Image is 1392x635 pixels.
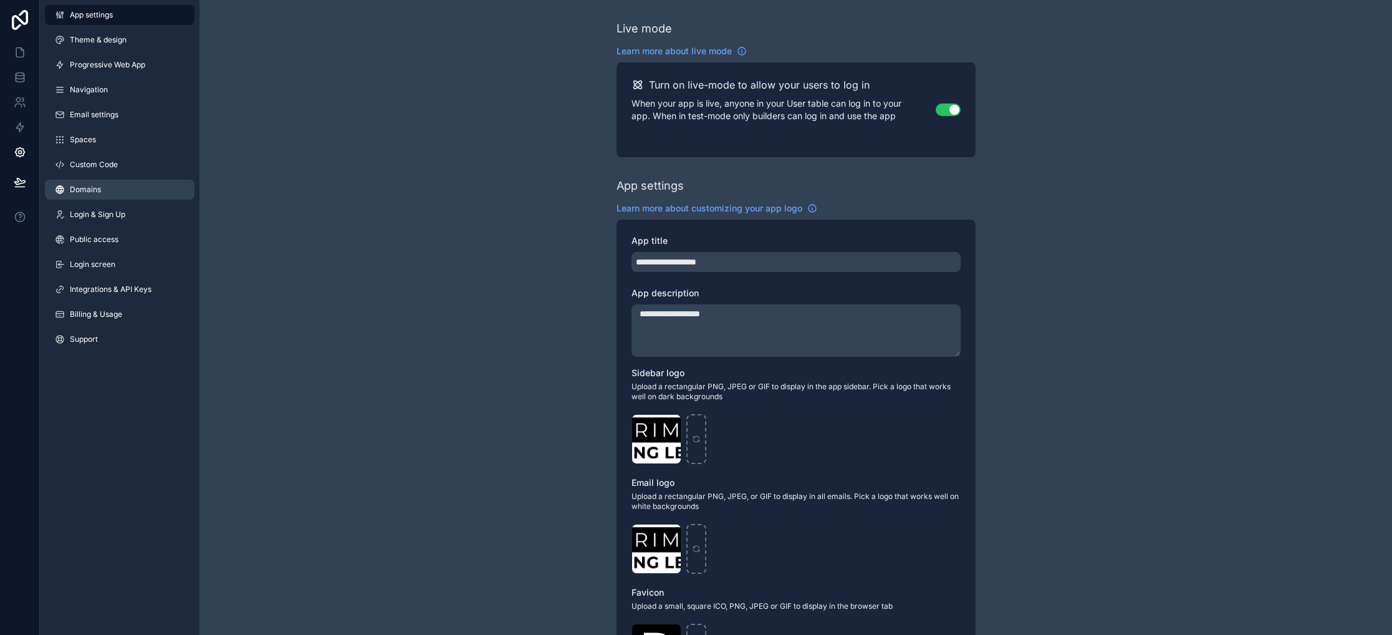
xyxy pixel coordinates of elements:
[70,135,96,145] span: Spaces
[70,160,118,170] span: Custom Code
[631,587,664,598] span: Favicon
[631,477,674,488] span: Email logo
[631,492,961,511] span: Upload a rectangular PNG, JPEG, or GIF to display in all emails. Pick a logo that works well on w...
[45,130,194,150] a: Spaces
[70,10,113,20] span: App settings
[45,180,194,200] a: Domains
[617,20,672,37] div: Live mode
[70,185,101,195] span: Domains
[70,60,145,70] span: Progressive Web App
[70,235,118,245] span: Public access
[45,80,194,100] a: Navigation
[45,279,194,299] a: Integrations & API Keys
[631,601,961,611] span: Upload a small, square ICO, PNG, JPEG or GIF to display in the browser tab
[45,254,194,274] a: Login screen
[45,5,194,25] a: App settings
[617,177,684,195] div: App settings
[45,230,194,250] a: Public access
[45,55,194,75] a: Progressive Web App
[70,284,151,294] span: Integrations & API Keys
[631,97,936,122] p: When your app is live, anyone in your User table can log in to your app. When in test-mode only b...
[45,30,194,50] a: Theme & design
[617,202,802,215] span: Learn more about customizing your app logo
[45,205,194,225] a: Login & Sign Up
[70,334,98,344] span: Support
[617,202,817,215] a: Learn more about customizing your app logo
[45,304,194,324] a: Billing & Usage
[631,288,699,298] span: App description
[631,367,684,378] span: Sidebar logo
[70,210,125,220] span: Login & Sign Up
[45,105,194,125] a: Email settings
[617,45,747,57] a: Learn more about live mode
[45,329,194,349] a: Support
[45,155,194,175] a: Custom Code
[70,309,122,319] span: Billing & Usage
[649,77,870,92] h2: Turn on live-mode to allow your users to log in
[70,110,118,120] span: Email settings
[631,235,668,246] span: App title
[617,45,732,57] span: Learn more about live mode
[70,85,108,95] span: Navigation
[70,35,127,45] span: Theme & design
[70,259,115,269] span: Login screen
[631,382,961,402] span: Upload a rectangular PNG, JPEG or GIF to display in the app sidebar. Pick a logo that works well ...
